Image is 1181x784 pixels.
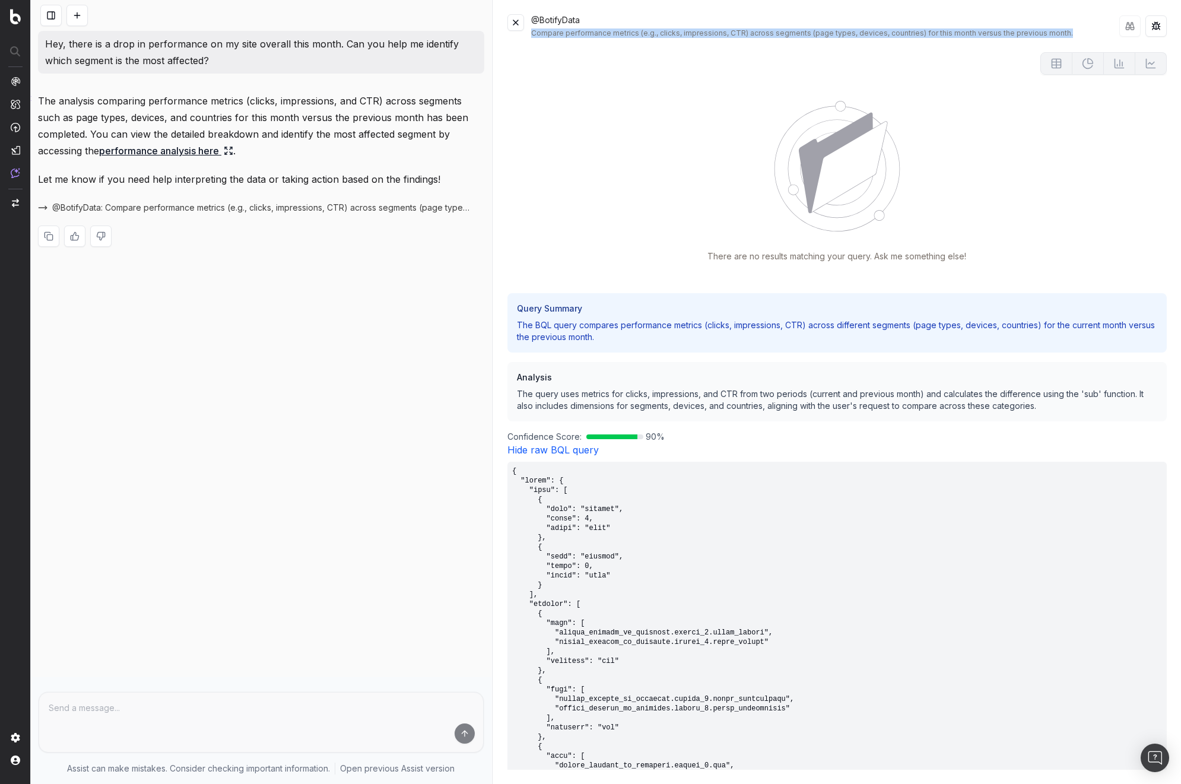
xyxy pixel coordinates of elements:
[340,763,455,775] a: Open previous Assist version
[38,171,484,188] p: Let me know if you need help interpreting the data or taking action based on the findings!
[507,431,582,443] span: Confidence Score:
[10,9,21,24] img: Botify logo
[517,319,1157,343] p: The BQL query compares performance metrics (clicks, impressions, CTR) across different segments (...
[11,733,20,742] img: Setting
[531,28,1119,38] div: Compare performance metrics (e.g., clicks, impressions, CTR) across segments (page types, devices...
[774,101,900,231] img: No Data
[11,756,20,765] img: My account
[707,250,966,262] p: There are no results matching your query. Ask me something else!
[507,444,599,456] a: Hide raw BQL query
[52,202,470,214] span: @BotifyData: Compare performance metrics (e.g., clicks, impressions, CTR) across segments (page t...
[1135,52,1167,75] button: Not available for current data
[12,199,19,207] img: Switch project
[11,77,20,86] img: Analytics
[1072,52,1104,75] button: Not available for current data
[646,431,665,443] span: 90 %
[1141,744,1169,772] div: Open Intercom Messenger
[1104,52,1135,75] button: Not available for current data
[531,14,1119,38] div: @BotifyData
[1040,52,1072,75] button: Not available for current data
[38,93,484,159] p: The analysis comparing performance metrics (clicks, impressions, and CTR) across segments such as...
[517,388,1157,412] p: The query uses metrics for clicks, impressions, and CTR from two periods (current and previous mo...
[11,168,20,178] img: Assist
[11,145,20,155] img: Studio
[99,142,233,159] a: performance analysis here
[11,122,20,132] img: Activation
[38,202,484,214] button: @BotifyData: Compare performance metrics (e.g., clicks, impressions, CTR) across segments (page t...
[517,372,1157,383] h3: Analysis
[67,763,330,775] p: Assist can make mistakes. Consider checking important information.
[11,99,20,109] img: Intelligence
[517,303,1157,315] h3: Query Summary
[45,36,477,69] p: Hey, there is a drop in performance on my site overall this month. Can you help me identify which...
